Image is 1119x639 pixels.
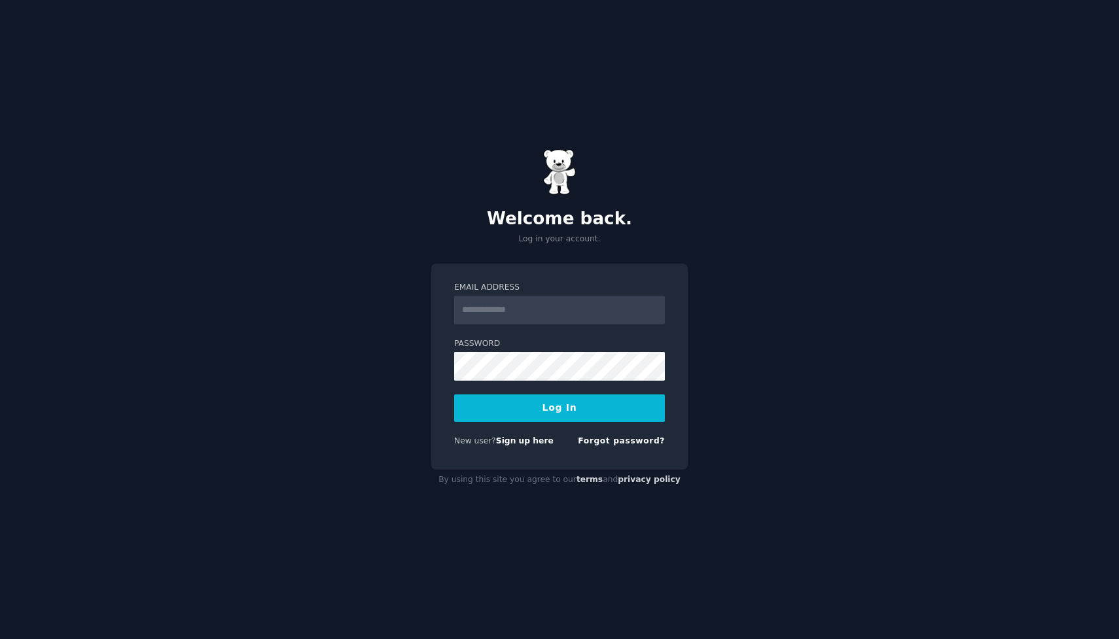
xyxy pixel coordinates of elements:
img: Gummy Bear [543,149,576,195]
h2: Welcome back. [431,209,688,230]
a: privacy policy [618,475,681,484]
label: Password [454,338,665,350]
div: By using this site you agree to our and [431,470,688,491]
span: New user? [454,436,496,445]
p: Log in your account. [431,233,688,245]
button: Log In [454,394,665,422]
a: Sign up here [496,436,554,445]
a: terms [577,475,603,484]
label: Email Address [454,282,665,294]
a: Forgot password? [578,436,665,445]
